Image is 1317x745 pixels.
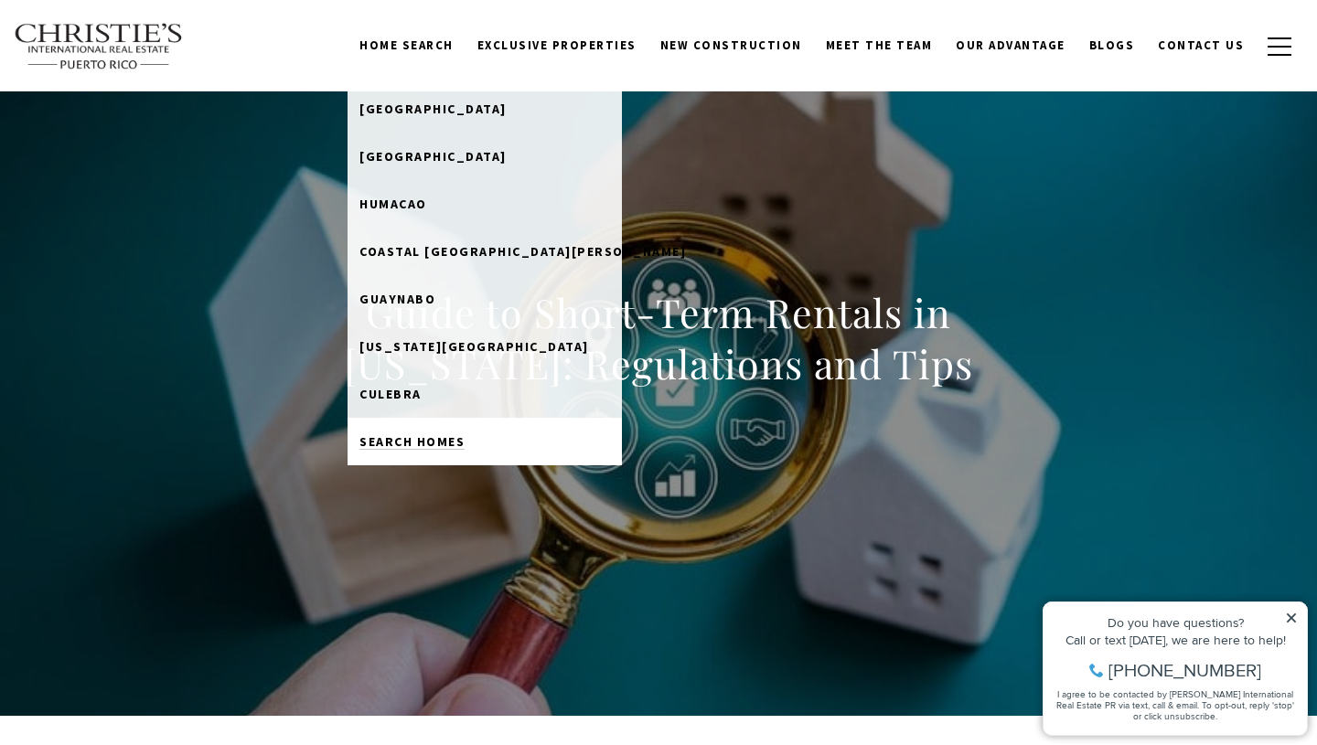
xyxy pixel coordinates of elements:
[359,101,507,117] span: [GEOGRAPHIC_DATA]
[23,112,261,147] span: I agree to be contacted by [PERSON_NAME] International Real Estate PR via text, call & email. To ...
[359,338,589,355] span: [US_STATE][GEOGRAPHIC_DATA]
[956,37,1065,53] span: Our Advantage
[1256,20,1303,73] button: button
[348,370,622,418] a: Culebra
[19,41,264,54] div: Do you have questions?
[648,28,814,63] a: New Construction
[660,37,802,53] span: New Construction
[359,291,435,307] span: Guaynabo
[348,85,622,133] a: Dorado Beach
[359,243,686,260] span: Coastal [GEOGRAPHIC_DATA][PERSON_NAME]
[359,196,427,212] span: Humacao
[348,275,622,323] a: Guaynabo
[359,433,465,450] span: Search Homes
[944,28,1077,63] a: Our Advantage
[348,180,622,228] a: Humacao
[1158,37,1244,53] span: Contact Us
[359,386,422,402] span: Culebra
[19,59,264,71] div: Call or text [DATE], we are here to help!
[348,323,622,370] a: Puerto Rico West Coast
[348,28,466,63] a: Home Search
[359,148,507,165] span: [GEOGRAPHIC_DATA]
[14,23,184,70] img: Christie's International Real Estate text transparent background
[75,86,228,104] span: [PHONE_NUMBER]
[348,418,622,465] a: search
[348,228,622,275] a: Coastal San Juan
[1077,28,1147,63] a: Blogs
[814,28,945,63] a: Meet the Team
[477,37,637,53] span: Exclusive Properties
[1089,37,1135,53] span: Blogs
[255,287,1062,389] h1: Guide to Short-Term Rentals in [US_STATE]: Regulations and Tips
[348,133,622,180] a: Rio Grande
[466,28,648,63] a: Exclusive Properties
